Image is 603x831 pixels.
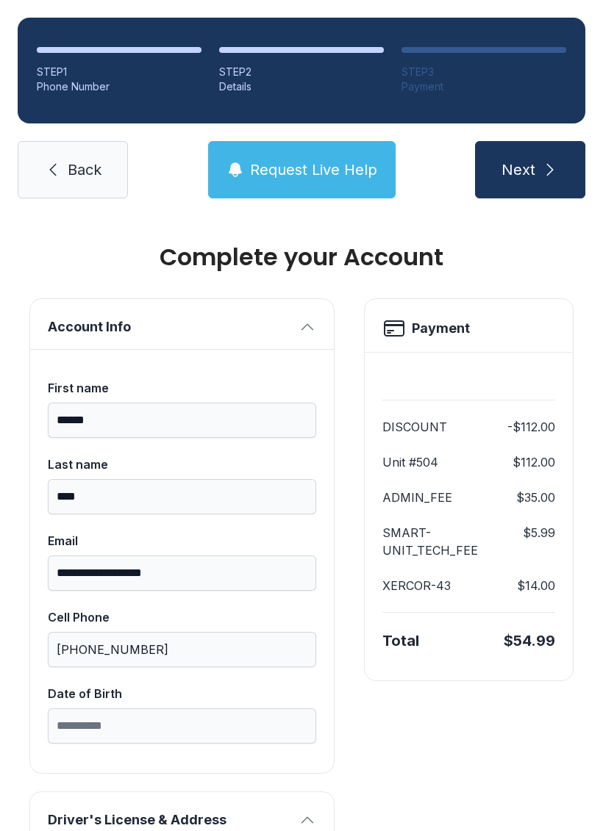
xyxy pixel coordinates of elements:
[48,708,316,744] input: Date of Birth
[382,630,419,651] div: Total
[48,632,316,667] input: Cell Phone
[48,317,293,337] span: Account Info
[29,245,574,269] h1: Complete your Account
[382,489,452,506] dt: ADMIN_FEE
[523,524,555,559] dd: $5.99
[382,524,517,559] dt: SMART-UNIT_TECH_FEE
[48,532,316,550] div: Email
[382,418,447,436] dt: DISCOUNT
[48,456,316,473] div: Last name
[37,79,201,94] div: Phone Number
[30,299,334,349] button: Account Info
[412,318,470,339] h2: Payment
[504,630,555,651] div: $54.99
[502,159,535,180] span: Next
[382,453,438,471] dt: Unit #504
[513,453,555,471] dd: $112.00
[48,608,316,626] div: Cell Phone
[517,577,555,594] dd: $14.00
[402,79,566,94] div: Payment
[48,685,316,702] div: Date of Birth
[507,418,555,436] dd: -$112.00
[219,79,384,94] div: Details
[516,489,555,506] dd: $35.00
[48,555,316,591] input: Email
[37,65,201,79] div: STEP 1
[219,65,384,79] div: STEP 2
[48,810,293,830] span: Driver's License & Address
[48,403,316,438] input: First name
[68,159,101,180] span: Back
[48,379,316,397] div: First name
[250,159,377,180] span: Request Live Help
[382,577,451,594] dt: XERCOR-43
[48,479,316,514] input: Last name
[402,65,566,79] div: STEP 3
